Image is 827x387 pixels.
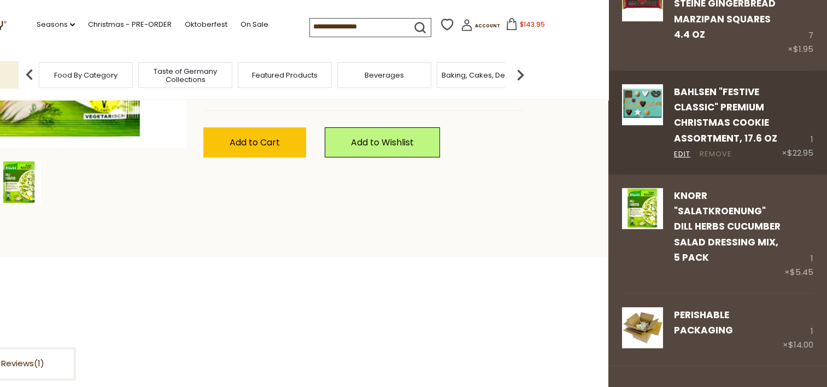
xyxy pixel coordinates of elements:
[622,188,663,279] a: Knorr "Salatkroenung" Dill Herbs Cucumber Salad Dressing Mix, 5 pack
[700,149,732,160] a: Remove
[19,64,40,86] img: previous arrow
[37,19,75,31] a: Seasons
[502,18,549,34] button: $143.95
[230,136,280,149] span: Add to Cart
[622,307,663,352] a: PERISHABLE Packaging
[252,71,318,79] a: Featured Products
[674,85,777,145] a: Bahlsen "Festive Classic" Premium Christmas Cookie Assortment, 17.6 oz
[240,19,268,31] a: On Sale
[622,307,663,348] img: PERISHABLE Packaging
[365,71,404,79] a: Beverages
[782,84,813,160] div: 1 ×
[784,188,813,279] div: 1 ×
[674,189,781,264] a: Knorr "Salatkroenung" Dill Herbs Cucumber Salad Dressing Mix, 5 pack
[622,84,663,125] img: Bahlsen "Festive Classic" Premium Christmas Cookie Assortment, 17.6 oz
[674,308,733,337] a: PERISHABLE Packaging
[203,127,306,157] button: Add to Cart
[520,20,545,29] span: $143.95
[442,71,526,79] a: Baking, Cakes, Desserts
[475,23,500,29] span: Account
[622,84,663,160] a: Bahlsen "Festive Classic" Premium Christmas Cookie Assortment, 17.6 oz
[184,19,227,31] a: Oktoberfest
[674,149,690,160] a: Edit
[54,71,118,79] a: Food By Category
[142,67,229,84] a: Taste of Germany Collections
[461,19,500,35] a: Account
[793,43,813,55] span: $1.95
[88,19,171,31] a: Christmas - PRE-ORDER
[325,127,440,157] a: Add to Wishlist
[788,339,813,350] span: $14.00
[790,266,813,278] span: $5.45
[509,64,531,86] img: next arrow
[783,307,813,352] div: 1 ×
[622,188,663,229] img: Knorr "Salatkroenung" Dill Herbs Cucumber Salad Dressing Mix, 5 pack
[787,147,813,159] span: $22.95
